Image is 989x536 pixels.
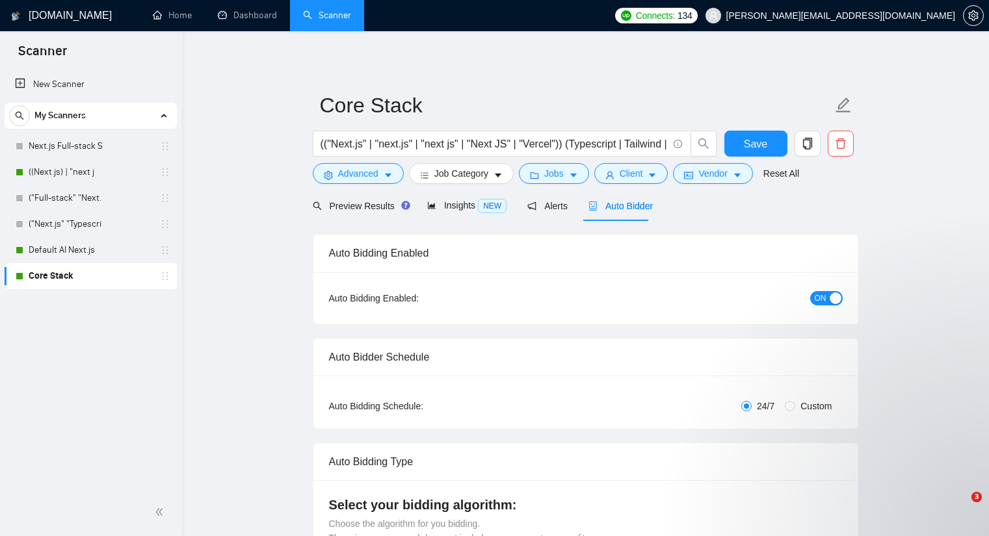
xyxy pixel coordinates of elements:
[329,338,843,376] div: Auto Bidder Schedule
[313,201,406,211] span: Preview Results
[733,170,742,180] span: caret-down
[588,201,598,211] span: robot
[29,263,152,289] a: Core Stack
[434,166,488,181] span: Job Category
[963,5,984,26] button: setting
[15,71,166,97] a: New Scanner
[409,163,514,184] button: barsJob Categorycaret-down
[329,443,843,480] div: Auto Bidding Type
[478,199,507,213] span: NEW
[427,201,436,210] span: area-chart
[724,131,787,157] button: Save
[744,136,767,152] span: Save
[160,245,170,255] span: holder
[709,11,718,20] span: user
[828,138,853,149] span: delete
[160,219,170,229] span: holder
[698,166,727,181] span: Vendor
[494,170,503,180] span: caret-down
[971,492,982,502] span: 3
[29,211,152,237] a: ("Next.js" "Typescri
[218,10,277,21] a: dashboardDashboard
[569,170,578,180] span: caret-down
[795,138,820,149] span: copy
[9,105,30,126] button: search
[588,201,653,211] span: Auto Bidder
[5,103,177,289] li: My Scanners
[835,97,852,114] span: edit
[648,170,657,180] span: caret-down
[594,163,668,184] button: userClientcaret-down
[313,201,322,211] span: search
[420,170,429,180] span: bars
[620,166,643,181] span: Client
[329,496,843,514] h4: Select your bidding algorithm:
[5,71,177,97] li: New Scanner
[313,163,404,184] button: settingAdvancedcaret-down
[384,170,393,180] span: caret-down
[11,6,20,27] img: logo
[338,166,378,181] span: Advanced
[519,163,589,184] button: folderJobscaret-down
[8,42,77,69] span: Scanner
[636,8,675,23] span: Connects:
[795,399,837,413] span: Custom
[324,170,333,180] span: setting
[155,505,168,518] span: double-left
[303,10,351,21] a: searchScanner
[763,166,799,181] a: Reset All
[160,167,170,177] span: holder
[29,159,152,185] a: ((Next.js) | "next j
[691,131,717,157] button: search
[684,170,693,180] span: idcard
[153,10,192,21] a: homeHome
[160,141,170,151] span: holder
[329,291,500,305] div: Auto Bidding Enabled:
[621,10,631,21] img: upwork-logo.png
[34,103,86,129] span: My Scanners
[673,163,752,184] button: idcardVendorcaret-down
[945,492,976,523] iframe: Intercom live chat
[530,170,539,180] span: folder
[964,10,983,21] span: setting
[605,170,614,180] span: user
[10,111,29,120] span: search
[691,138,716,149] span: search
[527,201,568,211] span: Alerts
[160,193,170,203] span: holder
[400,199,412,211] div: Tooltip anchor
[329,235,843,272] div: Auto Bidding Enabled
[752,399,780,413] span: 24/7
[544,166,564,181] span: Jobs
[29,133,152,159] a: Next.js Full-stack S
[963,10,984,21] a: setting
[321,136,668,152] input: Search Freelance Jobs...
[674,140,682,148] span: info-circle
[527,201,536,211] span: notification
[329,399,500,413] div: Auto Bidding Schedule:
[678,8,692,23] span: 134
[160,271,170,281] span: holder
[29,237,152,263] a: Default AI Next.js
[828,131,854,157] button: delete
[795,131,821,157] button: copy
[29,185,152,211] a: ("Full-stack" "Next.
[427,200,507,211] span: Insights
[320,89,832,121] input: Scanner name...
[815,291,826,305] span: ON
